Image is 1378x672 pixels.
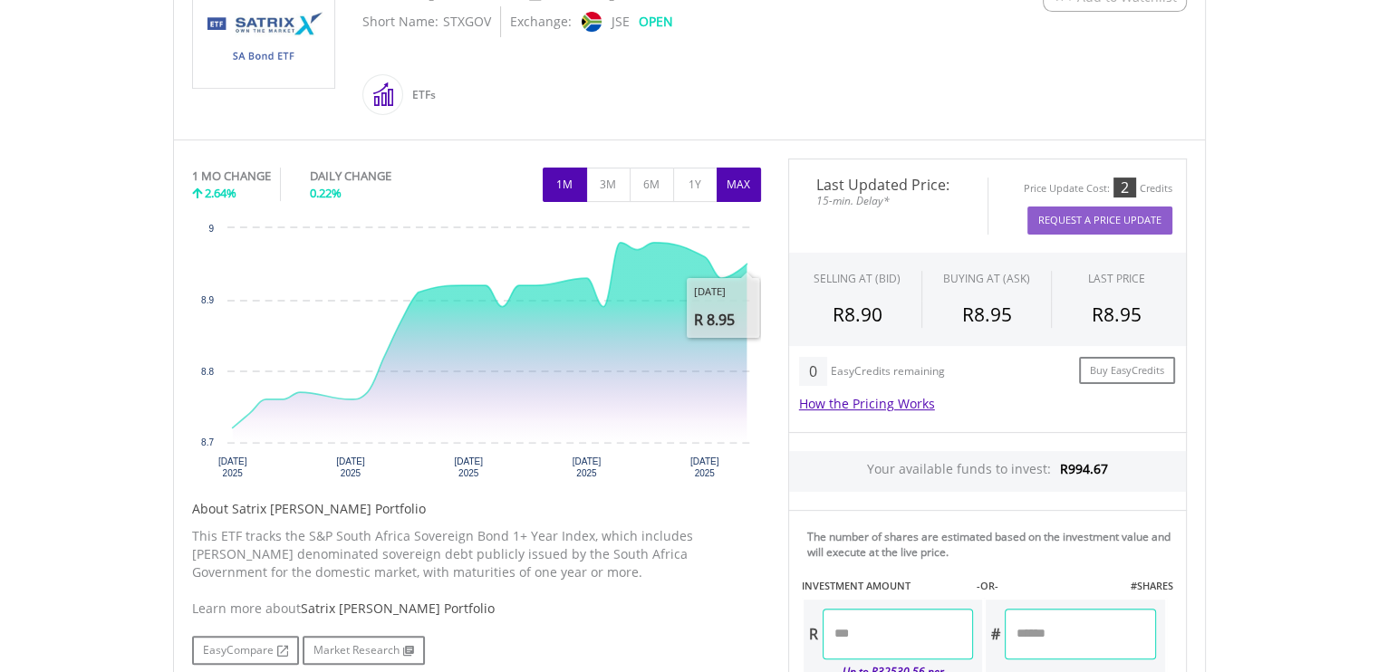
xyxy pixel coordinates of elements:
[807,529,1179,560] div: The number of shares are estimated based on the investment value and will execute at the live price.
[717,168,761,202] button: MAX
[443,6,491,37] div: STXGOV
[301,600,495,617] span: Satrix [PERSON_NAME] Portfolio
[586,168,631,202] button: 3M
[831,365,945,380] div: EasyCredits remaining
[208,224,214,234] text: 9
[1113,178,1136,197] div: 2
[454,456,483,478] text: [DATE] 2025
[310,185,342,201] span: 0.22%
[612,6,630,37] div: JSE
[833,302,882,327] span: R8.90
[814,271,901,286] div: SELLING AT (BID)
[205,185,236,201] span: 2.64%
[673,168,718,202] button: 1Y
[303,636,425,665] a: Market Research
[581,12,601,32] img: jse.png
[192,219,761,491] div: Chart. Highcharts interactive chart.
[803,178,974,192] span: Last Updated Price:
[986,609,1005,659] div: #
[689,456,718,478] text: [DATE] 2025
[362,6,438,37] div: Short Name:
[976,579,997,593] label: -OR-
[201,367,214,377] text: 8.8
[1088,271,1145,286] div: LAST PRICE
[217,456,246,478] text: [DATE] 2025
[1092,302,1142,327] span: R8.95
[510,6,572,37] div: Exchange:
[630,168,674,202] button: 6M
[192,168,271,185] div: 1 MO CHANGE
[639,6,673,37] div: OPEN
[201,295,214,305] text: 8.9
[192,636,299,665] a: EasyCompare
[336,456,365,478] text: [DATE] 2025
[192,219,761,491] svg: Interactive chart
[192,527,761,581] p: This ETF tracks the S&P South Africa Sovereign Bond 1+ Year Index, which includes [PERSON_NAME] d...
[1079,357,1175,385] a: Buy EasyCredits
[403,73,436,117] div: ETFs
[192,600,761,618] div: Learn more about
[799,357,827,386] div: 0
[310,168,452,185] div: DAILY CHANGE
[1140,182,1172,196] div: Credits
[803,192,974,209] span: 15-min. Delay*
[1024,182,1110,196] div: Price Update Cost:
[543,168,587,202] button: 1M
[572,456,601,478] text: [DATE] 2025
[1130,579,1172,593] label: #SHARES
[201,437,214,447] text: 8.7
[1027,206,1172,235] button: Request A Price Update
[943,271,1030,286] span: BUYING AT (ASK)
[804,609,823,659] div: R
[192,500,761,518] h5: About Satrix [PERSON_NAME] Portfolio
[799,395,935,412] a: How the Pricing Works
[1060,460,1108,477] span: R994.67
[961,302,1011,327] span: R8.95
[802,579,911,593] label: INVESTMENT AMOUNT
[789,451,1186,492] div: Your available funds to invest:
